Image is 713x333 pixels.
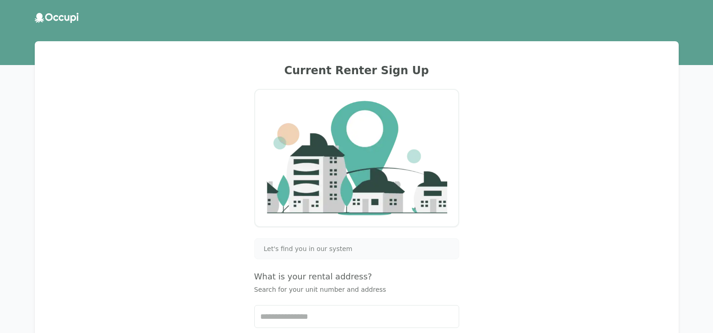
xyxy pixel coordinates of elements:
span: Let's find you in our system [264,244,353,253]
p: Search for your unit number and address [254,285,459,294]
h2: Current Renter Sign Up [46,63,668,78]
h4: What is your rental address? [254,270,459,283]
input: Start typing... [255,306,459,328]
img: Company Logo [266,101,447,215]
